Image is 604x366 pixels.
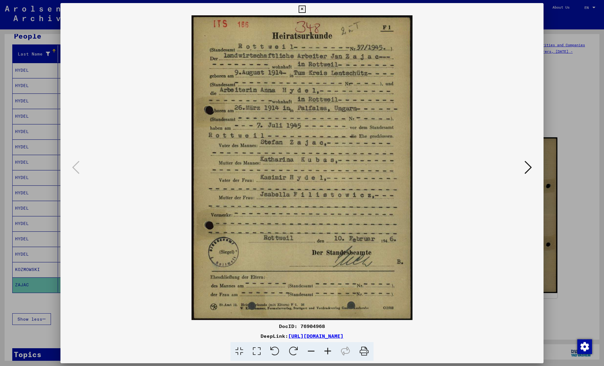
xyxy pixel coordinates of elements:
div: DocID: 76904968 [60,322,544,330]
img: 001.jpg [81,15,523,320]
div: Change consent [577,339,592,354]
div: DeepLink: [60,332,544,340]
a: [URL][DOMAIN_NAME] [288,333,343,339]
img: Change consent [577,339,592,354]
